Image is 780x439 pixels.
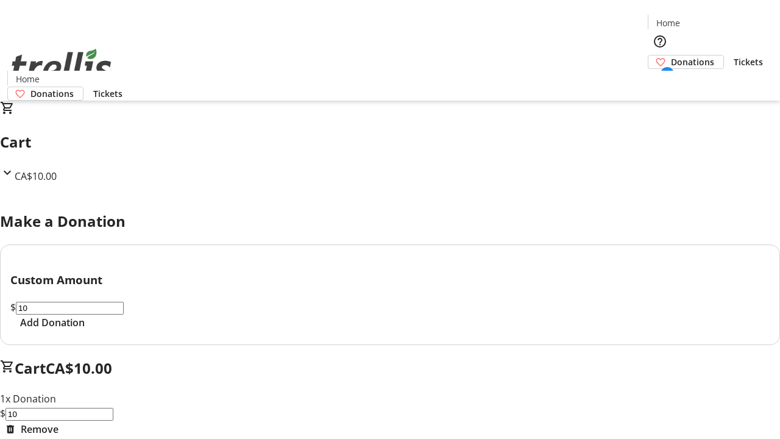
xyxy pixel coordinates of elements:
input: Donation Amount [5,408,113,421]
span: Tickets [734,55,763,68]
input: Donation Amount [16,302,124,315]
span: Tickets [93,87,122,100]
span: Donations [671,55,714,68]
span: CA$10.00 [15,170,57,183]
a: Donations [648,55,724,69]
span: $ [10,301,16,314]
img: Orient E2E Organization FF5IkU6PR7's Logo [7,35,116,96]
span: Donations [30,87,74,100]
button: Add Donation [10,315,94,330]
h3: Custom Amount [10,271,770,288]
a: Home [8,73,47,85]
span: Add Donation [20,315,85,330]
span: CA$10.00 [46,358,112,378]
a: Tickets [83,87,132,100]
a: Tickets [724,55,773,68]
span: Home [16,73,40,85]
button: Cart [648,69,672,93]
span: Remove [21,422,58,437]
span: Home [656,16,680,29]
a: Home [648,16,687,29]
a: Donations [7,87,83,101]
button: Help [648,29,672,54]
